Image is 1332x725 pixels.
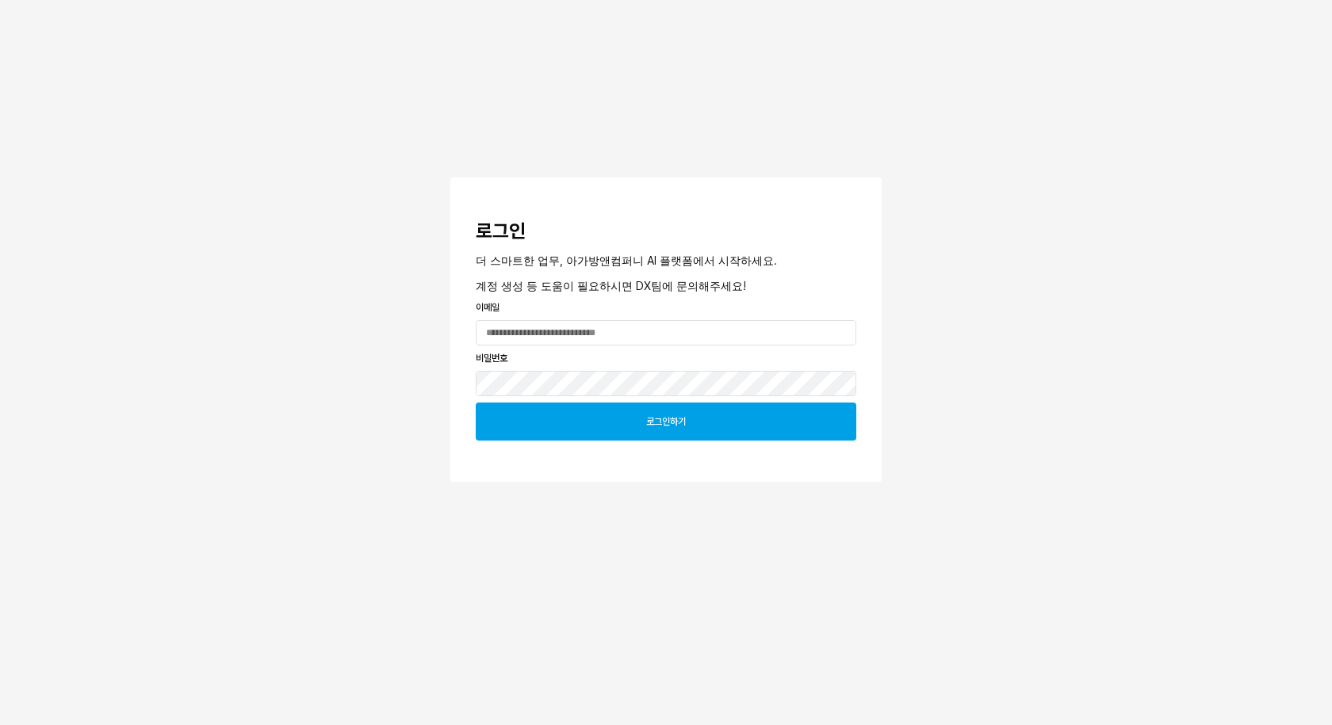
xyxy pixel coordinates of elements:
[476,277,856,294] p: 계정 생성 등 도움이 필요하시면 DX팀에 문의해주세요!
[476,300,856,315] p: 이메일
[646,415,686,428] p: 로그인하기
[476,351,856,365] p: 비밀번호
[476,220,856,242] h3: 로그인
[476,403,856,441] button: 로그인하기
[476,252,856,269] p: 더 스마트한 업무, 아가방앤컴퍼니 AI 플랫폼에서 시작하세요.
